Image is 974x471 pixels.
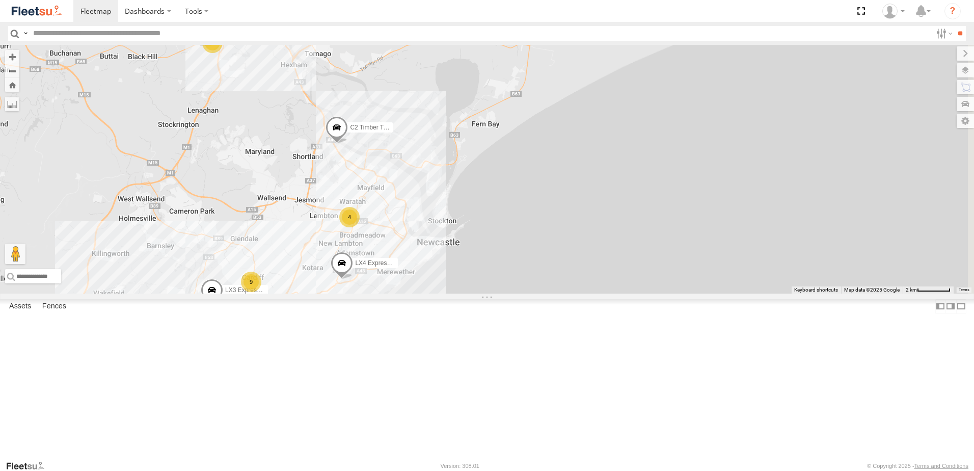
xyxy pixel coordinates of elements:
div: © Copyright 2025 - [867,463,968,469]
label: Dock Summary Table to the Left [935,299,945,314]
div: 4 [339,207,360,227]
button: Zoom Home [5,78,19,92]
div: Oliver Lees [879,4,908,19]
span: C2 Timber Truck [350,124,395,131]
div: 9 [241,272,261,292]
a: Visit our Website [6,461,52,471]
label: Search Filter Options [932,26,954,41]
button: Zoom out [5,64,19,78]
span: LX3 Express Ute [225,286,271,294]
a: Terms and Conditions [914,463,968,469]
span: Map data ©2025 Google [844,287,900,293]
label: Fences [37,299,71,313]
span: 2 km [906,287,917,293]
div: Version: 308.01 [441,463,479,469]
label: Dock Summary Table to the Right [945,299,956,314]
span: LX4 Express Ute [355,259,401,267]
label: Search Query [21,26,30,41]
label: Map Settings [957,114,974,128]
img: fleetsu-logo-horizontal.svg [10,4,63,18]
button: Drag Pegman onto the map to open Street View [5,244,25,264]
label: Hide Summary Table [956,299,966,314]
button: Zoom in [5,50,19,64]
button: Map Scale: 2 km per 62 pixels [903,286,954,294]
a: Terms (opens in new tab) [959,288,969,292]
i: ? [944,3,961,19]
button: Keyboard shortcuts [794,286,838,294]
label: Assets [4,299,36,313]
label: Measure [5,97,19,111]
